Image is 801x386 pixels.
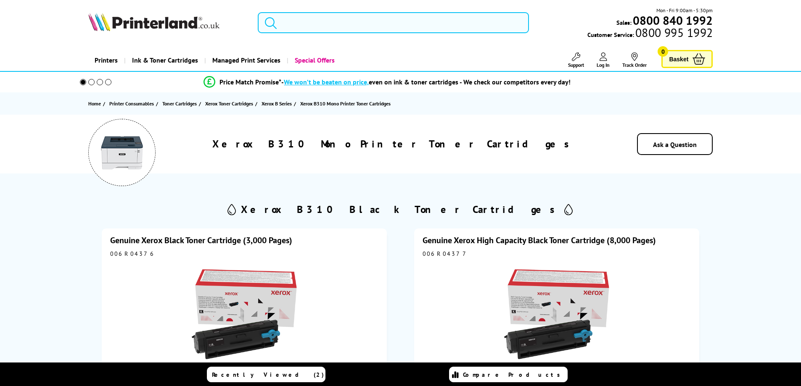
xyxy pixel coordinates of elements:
span: Recently Viewed (2) [212,371,324,378]
div: 006R04377 [423,250,691,257]
span: Compare Products [463,371,565,378]
span: 0800 995 1992 [634,29,713,37]
a: Genuine Xerox Black Toner Cartridge (3,000 Pages) [110,235,292,246]
a: Ink & Toner Cartridges [124,50,204,71]
span: Customer Service: [587,29,713,39]
a: Xerox Toner Cartridges [205,99,255,108]
a: Basket 0 [661,50,713,68]
span: Support [568,62,584,68]
a: Printer Consumables [109,99,156,108]
a: Compare Products [449,367,568,382]
a: Managed Print Services [204,50,287,71]
img: Xerox B310 Mono Printer Toner Cartridges [101,131,143,173]
span: Log In [597,62,610,68]
span: Price Match Promise* [219,78,281,86]
div: 006R04376 [110,250,378,257]
a: Printers [88,50,124,71]
span: Ink & Toner Cartridges [132,50,198,71]
span: Xerox B Series [262,99,292,108]
a: Home [88,99,103,108]
span: Printer Consumables [109,99,154,108]
a: Ask a Question [653,140,697,149]
span: Xerox Toner Cartridges [205,99,253,108]
a: Recently Viewed (2) [207,367,325,382]
a: Genuine Xerox High Capacity Black Toner Cartridge (8,000 Pages) [423,235,656,246]
li: modal_Promise [69,75,706,89]
a: Track Order [622,53,647,68]
span: We won’t be beaten on price, [284,78,369,86]
span: Basket [669,53,688,65]
div: - even on ink & toner cartridges - We check our competitors every day! [281,78,571,86]
h1: Xerox B310 Mono Printer Toner Cartridges [212,137,574,150]
a: Printerland Logo [88,13,248,33]
span: Sales: [616,18,632,26]
h2: Xerox B310 Black Toner Cartridges [241,203,560,216]
span: 0 [658,46,668,57]
a: Special Offers [287,50,341,71]
a: Support [568,53,584,68]
span: Xerox B310 Mono Printer Toner Cartridges [300,100,391,107]
span: Mon - Fri 9:00am - 5:30pm [656,6,713,14]
a: 0800 840 1992 [632,16,713,24]
a: Xerox B Series [262,99,294,108]
img: Printerland Logo [88,13,219,31]
span: Toner Cartridges [162,99,197,108]
b: 0800 840 1992 [633,13,713,28]
img: Xerox High Capacity Black Toner Cartridge (8,000 Pages) [504,262,609,367]
img: Xerox Black Toner Cartridge (3,000 Pages) [192,262,297,367]
a: Toner Cartridges [162,99,199,108]
a: Log In [597,53,610,68]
